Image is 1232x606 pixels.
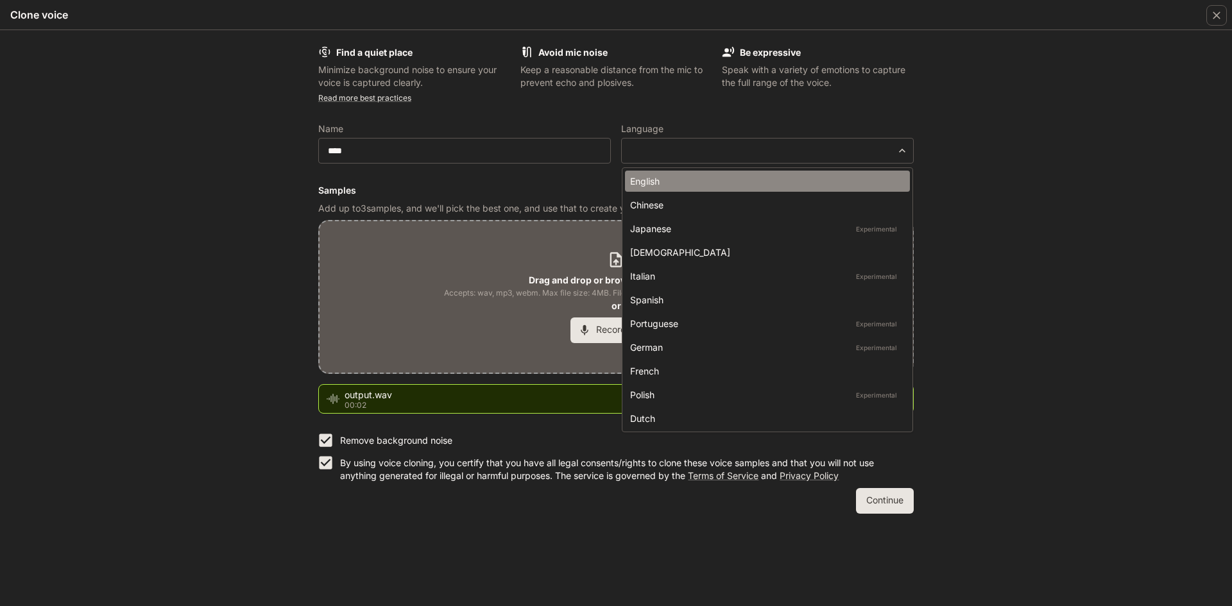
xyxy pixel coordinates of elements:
p: Experimental [853,271,900,282]
div: English [630,174,900,188]
div: Portuguese [630,317,900,330]
div: Italian [630,269,900,283]
div: French [630,364,900,378]
div: Polish [630,388,900,401]
div: Japanese [630,222,900,235]
div: [DEMOGRAPHIC_DATA] [630,246,900,259]
div: Chinese [630,198,900,212]
p: Experimental [853,318,900,330]
div: German [630,341,900,354]
div: Dutch [630,412,900,425]
p: Experimental [853,223,900,235]
div: Spanish [630,293,900,307]
p: Experimental [853,342,900,353]
p: Experimental [853,389,900,401]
